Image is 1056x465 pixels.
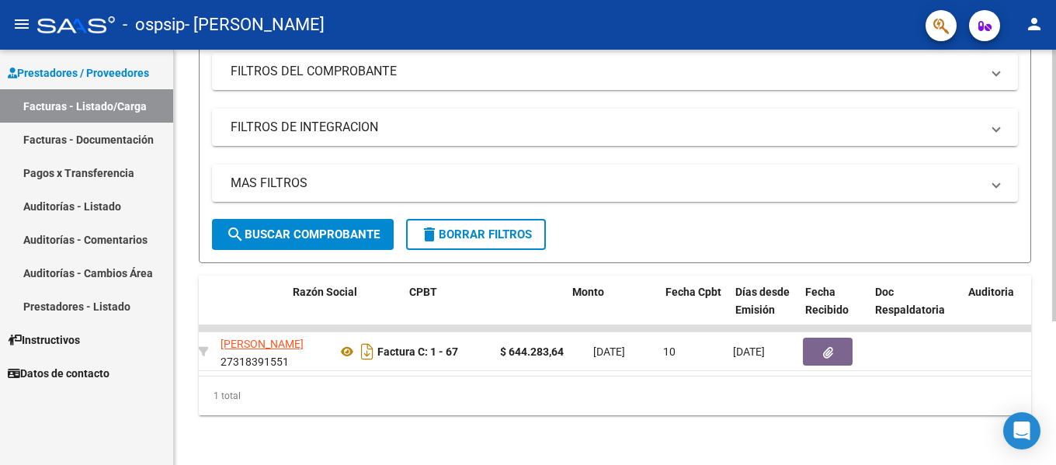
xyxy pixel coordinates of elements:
[221,335,325,368] div: 27318391551
[123,8,185,42] span: - ospsip
[357,339,377,364] i: Descargar documento
[12,15,31,33] mat-icon: menu
[805,286,849,316] span: Fecha Recibido
[406,219,546,250] button: Borrar Filtros
[665,286,721,298] span: Fecha Cpbt
[8,64,149,82] span: Prestadores / Proveedores
[1025,15,1044,33] mat-icon: person
[593,345,625,358] span: [DATE]
[729,276,799,344] datatable-header-cell: Días desde Emisión
[500,345,564,358] strong: $ 644.283,64
[185,8,325,42] span: - [PERSON_NAME]
[221,338,304,350] span: [PERSON_NAME]
[1003,412,1040,449] div: Open Intercom Messenger
[572,286,604,298] span: Monto
[968,286,1014,298] span: Auditoria
[159,276,264,344] datatable-header-cell: Area
[226,227,380,241] span: Buscar Comprobante
[293,286,357,298] span: Razón Social
[231,175,981,192] mat-panel-title: MAS FILTROS
[566,276,659,344] datatable-header-cell: Monto
[8,331,80,349] span: Instructivos
[875,286,945,316] span: Doc Respaldatoria
[735,286,790,316] span: Días desde Emisión
[199,377,1031,415] div: 1 total
[420,225,439,244] mat-icon: delete
[869,276,962,344] datatable-header-cell: Doc Respaldatoria
[420,227,532,241] span: Borrar Filtros
[212,219,394,250] button: Buscar Comprobante
[287,276,403,344] datatable-header-cell: Razón Social
[212,109,1018,146] mat-expansion-panel-header: FILTROS DE INTEGRACION
[8,365,109,382] span: Datos de contacto
[409,286,437,298] span: CPBT
[212,53,1018,90] mat-expansion-panel-header: FILTROS DEL COMPROBANTE
[226,225,245,244] mat-icon: search
[733,345,765,358] span: [DATE]
[799,276,869,344] datatable-header-cell: Fecha Recibido
[962,276,1036,344] datatable-header-cell: Auditoria
[231,119,981,136] mat-panel-title: FILTROS DE INTEGRACION
[212,165,1018,202] mat-expansion-panel-header: MAS FILTROS
[231,63,981,80] mat-panel-title: FILTROS DEL COMPROBANTE
[663,345,676,358] span: 10
[659,276,729,344] datatable-header-cell: Fecha Cpbt
[403,276,566,344] datatable-header-cell: CPBT
[377,345,458,358] strong: Factura C: 1 - 67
